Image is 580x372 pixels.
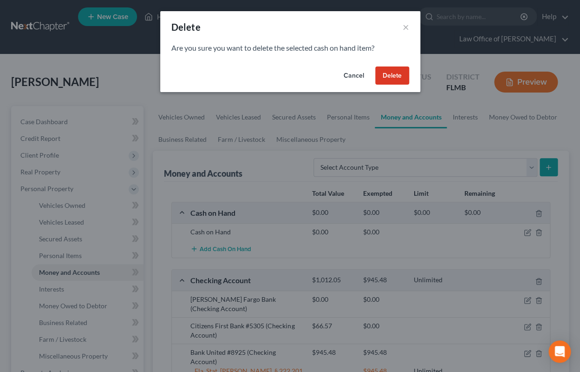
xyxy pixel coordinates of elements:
div: Open Intercom Messenger [548,340,571,363]
button: Cancel [336,66,371,85]
button: Delete [375,66,409,85]
p: Are you sure you want to delete the selected cash on hand item? [171,43,409,53]
button: × [403,21,409,33]
div: Delete [171,20,201,33]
